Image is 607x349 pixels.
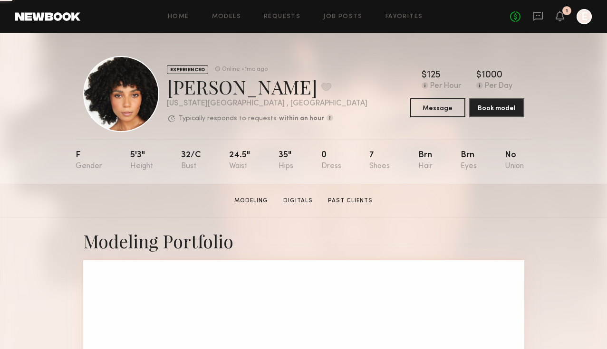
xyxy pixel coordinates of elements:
[167,74,367,99] div: [PERSON_NAME]
[181,151,201,170] div: 32/c
[264,14,300,20] a: Requests
[167,100,367,108] div: [US_STATE][GEOGRAPHIC_DATA] , [GEOGRAPHIC_DATA]
[485,82,512,91] div: Per Day
[430,82,461,91] div: Per Hour
[418,151,433,170] div: Brn
[83,229,524,253] div: Modeling Portfolio
[212,14,241,20] a: Models
[410,98,465,117] button: Message
[231,197,272,205] a: Modeling
[279,151,293,170] div: 35"
[279,115,324,122] b: within an hour
[385,14,423,20] a: Favorites
[427,71,441,80] div: 125
[167,65,208,74] div: EXPERIENCED
[130,151,153,170] div: 5'3"
[222,66,268,73] div: Online +1mo ago
[323,14,363,20] a: Job Posts
[369,151,390,170] div: 7
[577,9,592,24] a: E
[321,151,341,170] div: 0
[422,71,427,80] div: $
[324,197,376,205] a: Past Clients
[168,14,189,20] a: Home
[461,151,477,170] div: Brn
[229,151,250,170] div: 24.5"
[505,151,524,170] div: No
[566,9,568,14] div: 1
[179,115,277,122] p: Typically responds to requests
[482,71,502,80] div: 1000
[469,98,524,117] button: Book model
[76,151,102,170] div: F
[279,197,317,205] a: Digitals
[476,71,482,80] div: $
